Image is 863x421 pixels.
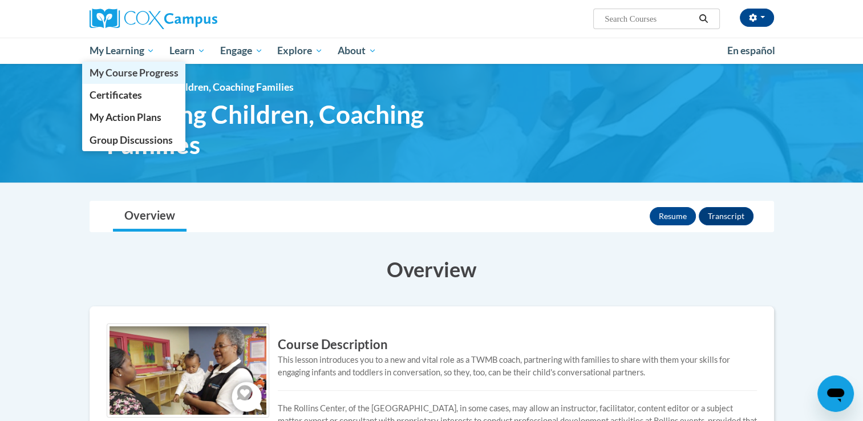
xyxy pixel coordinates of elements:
a: Certificates [82,84,186,106]
div: This lesson introduces you to a new and vital role as a TWMB coach, partnering with families to s... [107,354,757,379]
a: Overview [113,201,187,232]
a: My Action Plans [82,106,186,128]
a: Cox Campus [90,9,306,29]
button: Account Settings [740,9,774,27]
a: Group Discussions [82,129,186,151]
button: Resume [650,207,696,225]
input: Search Courses [603,12,695,26]
span: Explore [277,44,323,58]
span: Teaching Children, Coaching Families [107,99,500,160]
img: Course logo image [107,323,269,418]
span: About [338,44,376,58]
img: Cox Campus [90,9,217,29]
h3: Overview [90,255,774,284]
iframe: Button to launch messaging window [817,375,854,412]
span: Certificates [89,89,141,101]
span: My Course Progress [89,67,178,79]
span: Learn [169,44,205,58]
a: My Course Progress [82,62,186,84]
span: My Learning [89,44,155,58]
span: En español [727,44,775,56]
button: Transcript [699,207,753,225]
div: Main menu [72,38,791,64]
a: About [330,38,384,64]
a: My Learning [82,38,163,64]
a: Explore [270,38,330,64]
a: En español [720,39,783,63]
span: Group Discussions [89,134,172,146]
span: My Action Plans [89,111,161,123]
span: Engage [220,44,263,58]
h3: Course Description [107,336,757,354]
a: Learn [162,38,213,64]
span: Teaching Children, Coaching Families [129,81,294,93]
button: Search [695,12,712,26]
a: Engage [213,38,270,64]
